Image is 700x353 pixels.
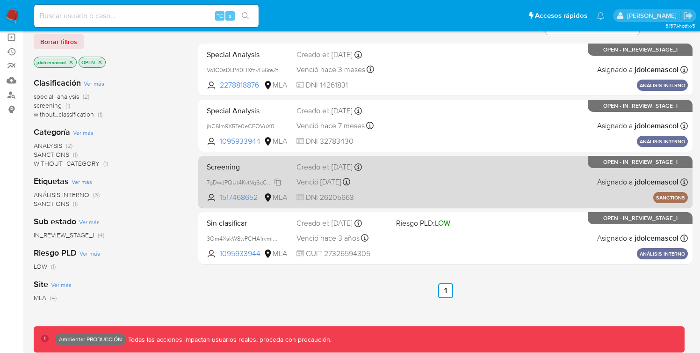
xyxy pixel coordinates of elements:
[34,10,259,22] input: Buscar usuario o caso...
[59,338,122,341] p: Ambiente: PRODUCCIÓN
[229,11,231,20] span: s
[683,11,693,21] a: Salir
[627,11,680,20] p: joaquin.dolcemascolo@mercadolibre.com
[236,9,255,22] button: search-icon
[126,335,332,344] p: Todas las acciones impactan usuarios reales, proceda con precaución.
[665,22,695,29] span: 3.157.1-hotfix-5
[216,11,223,20] span: ⌥
[597,12,605,20] a: Notificaciones
[535,11,587,21] span: Accesos rápidos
